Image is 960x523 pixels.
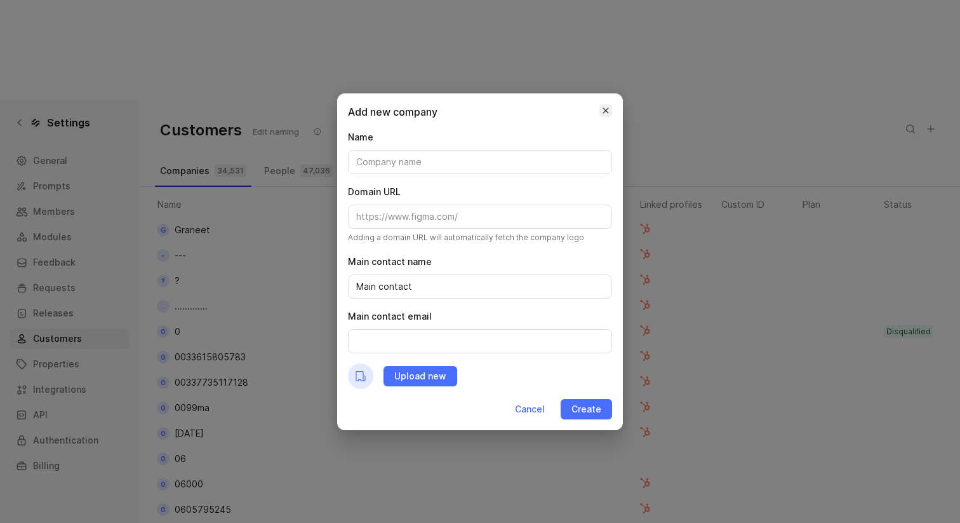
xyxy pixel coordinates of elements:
div: Main contact email [348,309,612,324]
div: Adding a domain URL will automatically fetch the company logo [348,231,612,244]
span: Cancel [515,402,545,417]
input: Company name [348,150,612,174]
button: Create [561,399,612,419]
div: Name [348,130,612,145]
div: Main contact name [348,254,612,269]
h2: Add new company [348,104,437,119]
span: Create [571,402,601,417]
input: https://www.figma.com/ [348,205,612,229]
span: Upload new [394,369,446,384]
button: Upload new [383,366,457,386]
div: Domain URL [348,184,612,200]
button: Cancel [504,399,556,419]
